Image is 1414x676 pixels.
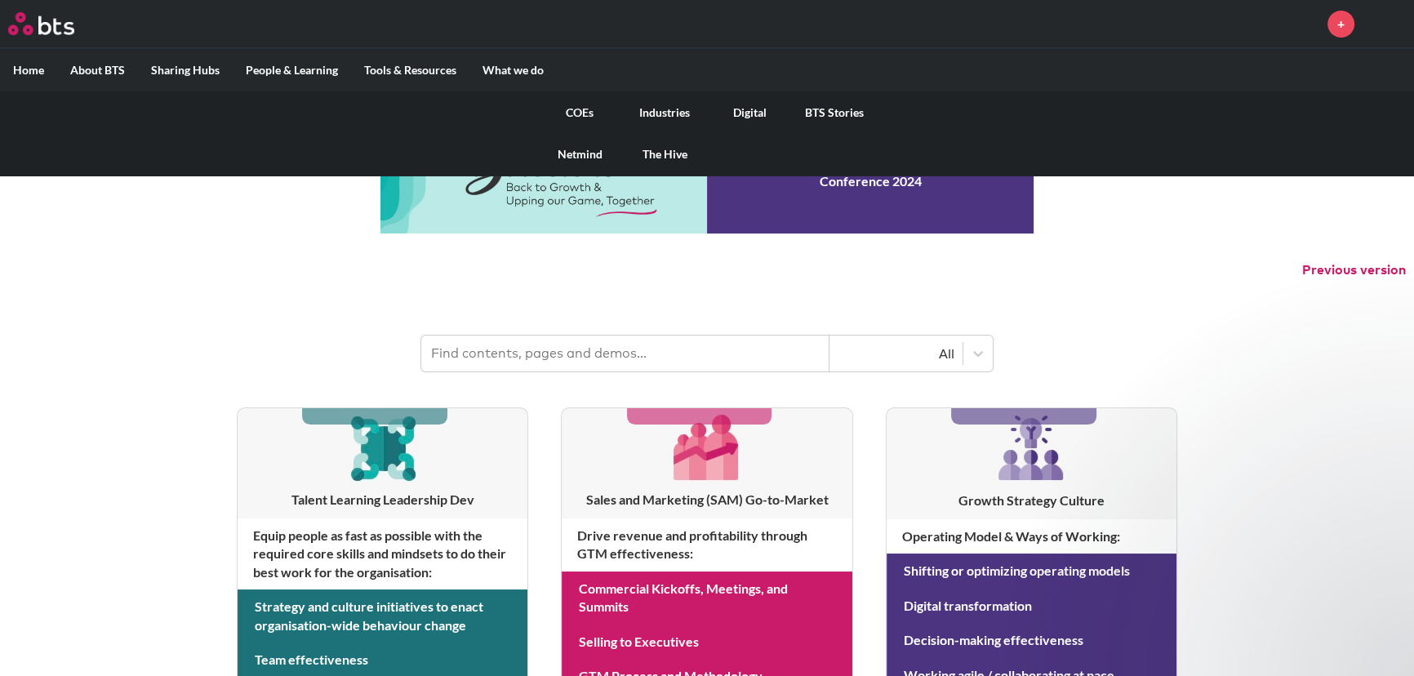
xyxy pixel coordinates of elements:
h4: Equip people as fast as possible with the required core skills and mindsets to do their best work... [238,518,527,589]
a: Go home [8,12,104,35]
img: BTS Logo [8,12,74,35]
label: About BTS [57,49,138,91]
img: Pichet Danthainum [1367,4,1406,43]
img: [object Object] [992,408,1070,487]
label: Tools & Resources [351,49,469,91]
button: Previous version [1302,261,1406,279]
label: People & Learning [233,49,351,91]
a: Profile [1367,4,1406,43]
h4: Drive revenue and profitability through GTM effectiveness : [562,518,852,571]
h3: Sales and Marketing (SAM) Go-to-Market [562,491,852,509]
h4: Operating Model & Ways of Working : [887,519,1176,554]
div: All [838,345,954,362]
label: Sharing Hubs [138,49,233,91]
iframe: Intercom live chat [1358,620,1398,660]
h3: Talent Learning Leadership Dev [238,491,527,509]
img: [object Object] [668,408,745,486]
img: [object Object] [344,408,421,486]
label: What we do [469,49,557,91]
h3: Growth Strategy Culture [887,491,1176,509]
iframe: Intercom notifications message [1087,327,1414,632]
input: Find contents, pages and demos... [421,336,829,371]
a: + [1327,11,1354,38]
